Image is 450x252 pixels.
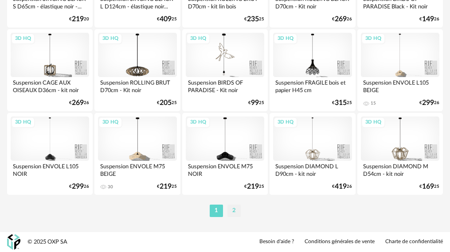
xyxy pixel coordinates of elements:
div: € 26 [69,100,89,106]
div: Suspension CAGE AUX OISEAUX D36cm - kit noir [11,77,89,95]
span: 219 [160,184,172,190]
div: € 25 [419,184,439,190]
a: 3D HQ Suspension ENVOLE L105 NOIR €29926 [7,113,93,195]
span: 299 [422,100,434,106]
div: € 25 [244,16,264,22]
div: € 25 [248,100,264,106]
span: 269 [335,16,347,22]
a: 3D HQ Suspension DIAMOND M D54cm - kit noir €16925 [357,113,443,195]
div: 3D HQ [274,117,297,128]
div: € 25 [157,100,177,106]
div: 3D HQ [361,33,385,44]
span: 99 [251,100,259,106]
a: 3D HQ Suspension ENVOLE M75 BEIGE 30 €21925 [94,113,180,195]
a: 3D HQ Suspension ROLLING BRUT D70cm - Kit noir €20525 [94,29,180,111]
a: 3D HQ Suspension ENVOLE M75 NOIR €21925 [182,113,268,195]
div: Suspension ENVOLE L105 NOIR [11,161,89,178]
div: € 25 [157,184,177,190]
a: Conditions générales de vente [305,238,375,245]
span: 149 [422,16,434,22]
span: 299 [72,184,84,190]
div: 3D HQ [11,33,35,44]
span: 169 [422,184,434,190]
div: 3D HQ [98,33,122,44]
img: OXP [7,234,20,250]
div: 3D HQ [98,117,122,128]
div: Suspension ENVOLE M75 BEIGE [98,161,176,178]
div: € 26 [419,16,439,22]
a: 3D HQ Suspension CAGE AUX OISEAUX D36cm - kit noir €26926 [7,29,93,111]
div: Suspension BIRDS OF PARADISE - Kit noir [186,77,264,95]
div: € 26 [332,184,352,190]
div: 30 [108,184,113,190]
div: € 26 [419,100,439,106]
a: 3D HQ Suspension ENVOLE L105 BEIGE 15 €29926 [357,29,443,111]
a: 3D HQ Suspension DIAMOND L D90cm - kit noir €41926 [270,113,355,195]
div: € 26 [69,184,89,190]
div: 3D HQ [361,117,385,128]
span: 315 [335,100,347,106]
span: 235 [247,16,259,22]
div: € 26 [332,16,352,22]
div: 3D HQ [186,117,210,128]
div: Suspension DIAMOND M D54cm - kit noir [361,161,439,178]
div: Suspension ENVOLE M75 NOIR [186,161,264,178]
a: Charte de confidentialité [385,238,443,245]
div: Suspension FRAGILE bois et papier H45 cm [273,77,352,95]
div: 15 [371,101,376,106]
li: 1 [210,205,223,217]
div: € 20 [69,16,89,22]
a: 3D HQ Suspension BIRDS OF PARADISE - Kit noir €9925 [182,29,268,111]
li: 2 [227,205,241,217]
div: € 25 [157,16,177,22]
span: 219 [247,184,259,190]
span: 205 [160,100,172,106]
span: 219 [72,16,84,22]
div: Suspension DIAMOND L D90cm - kit noir [273,161,352,178]
div: € 25 [244,184,264,190]
a: Besoin d'aide ? [259,238,294,245]
span: 269 [72,100,84,106]
div: 3D HQ [274,33,297,44]
div: Suspension ROLLING BRUT D70cm - Kit noir [98,77,176,95]
div: Suspension ENVOLE L105 BEIGE [361,77,439,95]
span: 409 [160,16,172,22]
div: € 25 [332,100,352,106]
div: 3D HQ [11,117,35,128]
div: © 2025 OXP SA [27,238,67,246]
span: 419 [335,184,347,190]
a: 3D HQ Suspension FRAGILE bois et papier H45 cm €31525 [270,29,355,111]
div: 3D HQ [186,33,210,44]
